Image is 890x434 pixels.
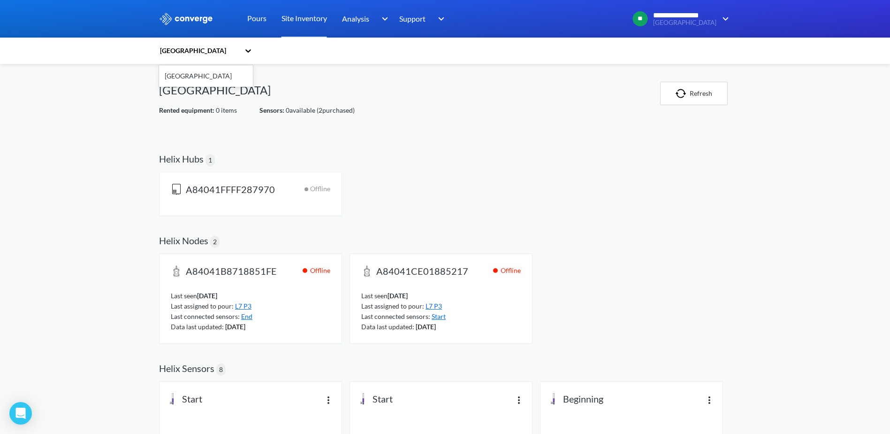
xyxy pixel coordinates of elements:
img: helix-node.svg [171,265,182,277]
span: 1 [208,155,212,165]
span: Start [182,393,202,406]
div: [GEOGRAPHIC_DATA] [159,46,240,56]
span: A84041FFFF287970 [186,184,275,197]
span: 8 [219,364,223,375]
h2: Helix Sensors [159,363,214,374]
img: downArrow.svg [716,13,731,24]
h1: [GEOGRAPHIC_DATA] [159,83,271,98]
div: Last connected sensors: [361,311,521,322]
span: Offline [310,265,330,276]
img: icon-hardware-sensor.svg [167,393,178,404]
div: Last assigned to pour: [361,301,521,311]
span: Offline [310,184,330,204]
span: Analysis [342,13,369,24]
div: [GEOGRAPHIC_DATA] [159,67,253,85]
div: Data last updated: [171,322,330,332]
img: more.svg [513,394,525,405]
span: Offline [501,265,521,276]
img: downArrow.svg [432,13,447,24]
strong: Sensors: [259,106,284,114]
div: Last assigned to pour: [171,301,330,311]
b: [DATE] [416,323,436,331]
div: Last seen [171,291,330,301]
span: 2 [213,237,217,247]
h2: Helix Nodes [159,235,208,246]
span: A84041B8718851FE [186,265,277,279]
span: [GEOGRAPHIC_DATA] [653,19,716,26]
a: Start [432,312,446,320]
img: logo_ewhite.svg [159,13,213,25]
span: Beginning [563,393,603,406]
img: helix-hub-gateway.svg [171,184,182,195]
b: [DATE] [197,292,217,300]
a: L7 P3 [426,302,442,310]
a: L7 P3 [235,302,251,310]
h2: Helix Hubs [159,153,204,164]
img: helix-node.svg [361,265,373,277]
b: [DATE] [225,323,245,331]
span: Support [399,13,426,24]
img: icon-refresh.svg [676,89,690,98]
span: 0 available ( 2 purchased) [259,106,355,114]
img: downArrow.svg [375,13,390,24]
b: [DATE] [388,292,408,300]
span: 0 items [159,106,237,114]
div: Data last updated: [361,322,521,332]
a: End [241,312,252,320]
img: more.svg [323,394,334,405]
div: Open Intercom Messenger [9,402,32,425]
span: A84041CE01885217 [376,265,468,279]
div: Last seen [361,291,521,301]
button: Refresh [660,82,728,105]
img: icon-hardware-sensor.svg [548,393,559,404]
span: Start [373,393,393,406]
div: Last connected sensors: [171,311,330,322]
img: icon-hardware-sensor.svg [358,393,369,404]
img: more.svg [704,394,715,405]
strong: Rented equipment: [159,106,214,114]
